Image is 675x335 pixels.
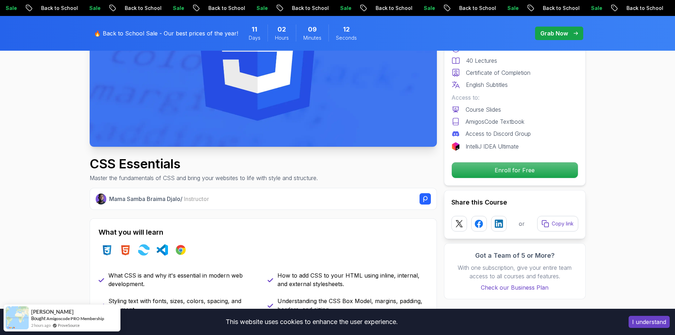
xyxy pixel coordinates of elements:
p: Back to School [187,5,236,12]
span: Minutes [303,34,321,41]
div: This website uses cookies to enhance the user experience. [5,314,618,330]
p: Sale [236,5,258,12]
p: Understanding the CSS Box Model, margins, padding, borders, and sizing. [277,297,428,314]
img: html logo [120,244,131,256]
span: Bought [31,316,46,321]
p: Access to Discord Group [466,129,531,138]
p: Back to School [355,5,403,12]
p: Back to School [20,5,68,12]
p: Sale [319,5,342,12]
img: Nelson Djalo [96,194,107,205]
p: IntelliJ IDEA Ultimate [466,142,519,151]
p: Back to School [606,5,654,12]
span: 11 Days [252,24,257,34]
img: provesource social proof notification image [6,306,29,329]
img: jetbrains logo [451,142,460,151]
a: ProveSource [58,322,80,328]
p: Back to School [438,5,486,12]
p: Access to: [451,93,578,102]
span: Instructor [184,195,209,202]
p: Copy link [552,220,574,227]
h2: Share this Course [451,197,578,207]
p: Sale [486,5,509,12]
p: AmigosCode Textbook [466,117,524,126]
a: Amigoscode PRO Membership [46,316,104,321]
span: 2 Hours [277,24,286,34]
h3: Got a Team of 5 or More? [451,251,578,261]
span: Seconds [336,34,357,41]
img: vscode logo [157,244,168,256]
button: Copy link [537,216,578,231]
p: Enroll for Free [452,162,578,178]
p: Master the fundamentals of CSS and bring your websites to life with style and structure. [90,174,318,182]
span: 12 Seconds [343,24,350,34]
p: English Subtitles [466,80,508,89]
p: With one subscription, give your entire team access to all courses and features. [451,263,578,280]
p: Sale [152,5,175,12]
a: Check our Business Plan [451,283,578,292]
p: Sale [570,5,593,12]
p: or [519,219,525,228]
p: Grab Now [540,29,568,38]
p: Back to School [104,5,152,12]
span: Days [249,34,260,41]
img: css logo [101,244,113,256]
p: Back to School [522,5,570,12]
button: Accept cookies [629,316,670,328]
p: Mama Samba Braima Djalo / [109,195,209,203]
p: Sale [68,5,91,12]
span: [PERSON_NAME] [31,309,74,315]
p: Course Slides [466,105,501,114]
span: 2 hours ago [31,322,51,328]
p: Back to School [271,5,319,12]
p: How to add CSS to your HTML using inline, internal, and external stylesheets. [277,271,428,288]
p: Certificate of Completion [466,68,530,77]
span: Hours [275,34,289,41]
p: 🔥 Back to School Sale - Our best prices of the year! [94,29,238,38]
img: tailwindcss logo [138,244,150,256]
img: chrome logo [175,244,186,256]
h2: What you will learn [99,227,428,237]
button: Enroll for Free [451,162,578,178]
p: Sale [403,5,426,12]
p: What CSS is and why it's essential in modern web development. [108,271,259,288]
h1: CSS Essentials [90,157,318,171]
span: 9 Minutes [308,24,317,34]
p: Styling text with fonts, sizes, colors, spacing, and alignment. [108,297,259,314]
p: 40 Lectures [466,56,497,65]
